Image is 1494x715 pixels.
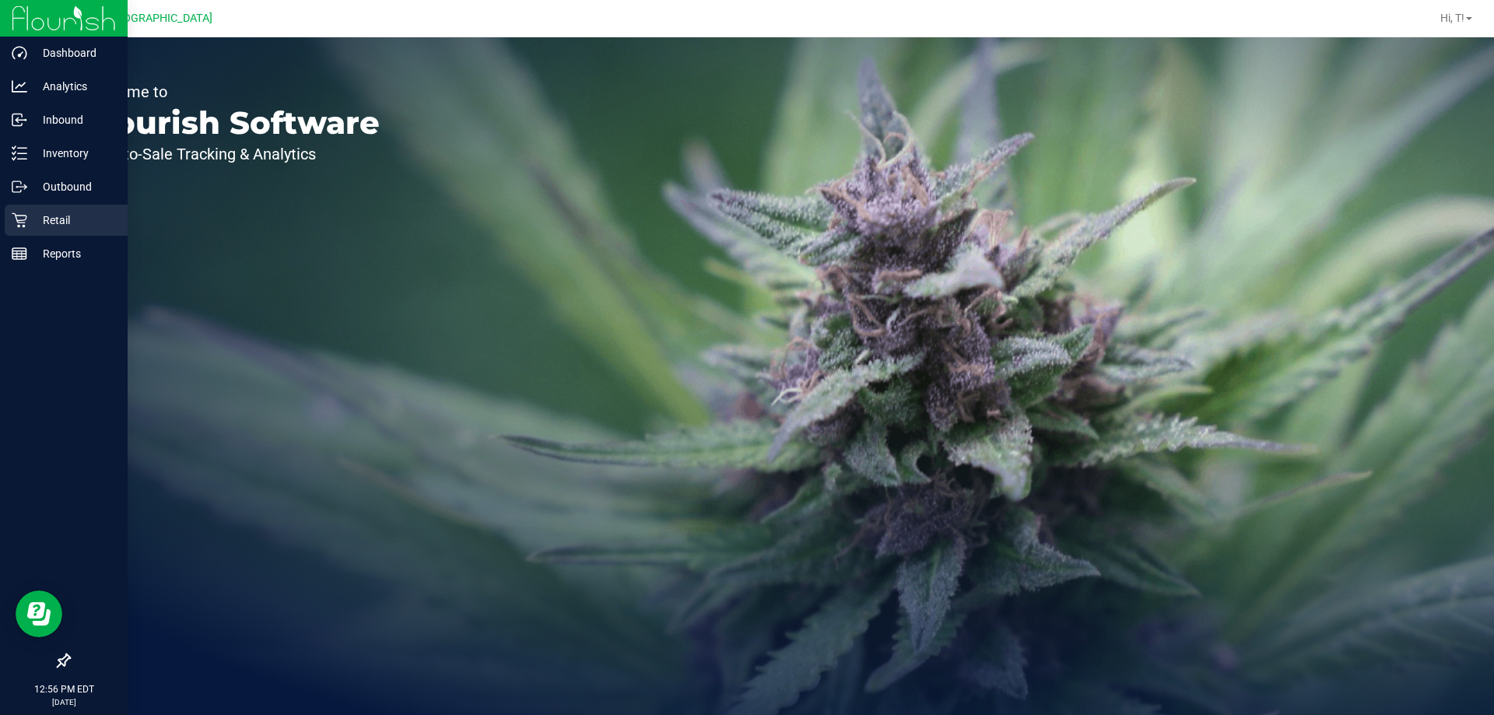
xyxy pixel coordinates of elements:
[12,45,27,61] inline-svg: Dashboard
[12,145,27,161] inline-svg: Inventory
[84,84,380,100] p: Welcome to
[12,212,27,228] inline-svg: Retail
[12,179,27,195] inline-svg: Outbound
[12,246,27,261] inline-svg: Reports
[27,211,121,230] p: Retail
[84,146,380,162] p: Seed-to-Sale Tracking & Analytics
[12,112,27,128] inline-svg: Inbound
[27,77,121,96] p: Analytics
[12,79,27,94] inline-svg: Analytics
[7,696,121,708] p: [DATE]
[27,177,121,196] p: Outbound
[27,44,121,62] p: Dashboard
[16,591,62,637] iframe: Resource center
[27,110,121,129] p: Inbound
[27,144,121,163] p: Inventory
[1440,12,1464,24] span: Hi, T!
[106,12,212,25] span: [GEOGRAPHIC_DATA]
[84,107,380,138] p: Flourish Software
[27,244,121,263] p: Reports
[7,682,121,696] p: 12:56 PM EDT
